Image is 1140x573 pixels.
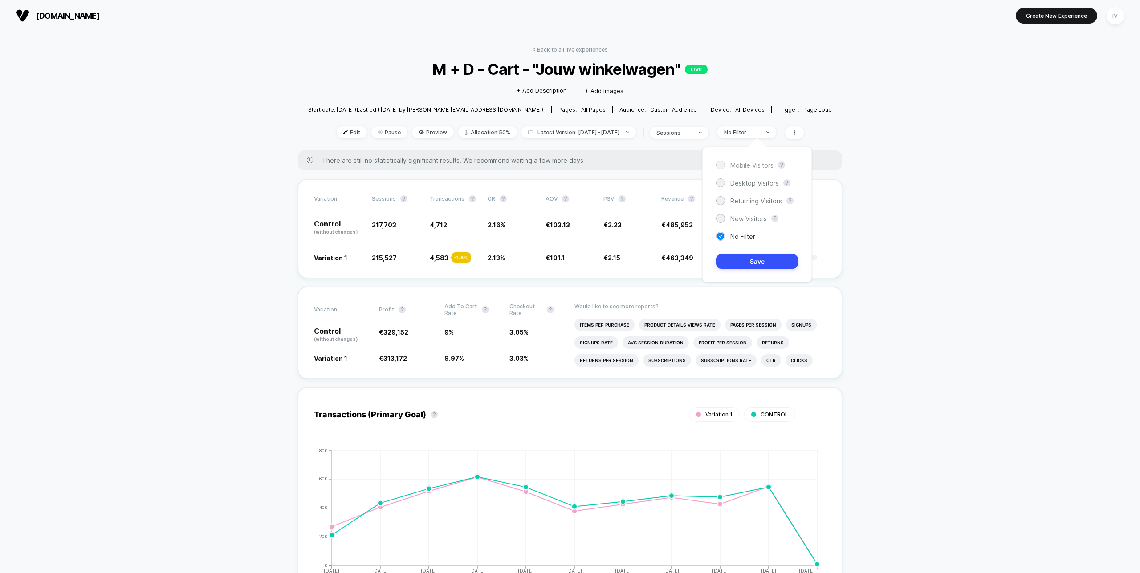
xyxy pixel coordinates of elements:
[452,252,471,263] div: - 1.8 %
[430,221,447,229] span: 4,712
[688,195,695,202] button: ?
[431,411,438,418] button: ?
[666,221,693,229] span: 485,952
[319,448,328,453] tspan: 800
[783,179,790,186] button: ?
[314,355,347,362] span: Variation 1
[650,106,697,113] span: Custom Audience
[509,303,542,316] span: Checkout Rate
[574,336,618,349] li: Signups Rate
[378,130,383,134] img: end
[757,336,789,349] li: Returns
[730,233,755,240] span: No Filter
[532,46,608,53] a: < Back to all live experiences
[314,195,363,202] span: Variation
[704,106,771,113] span: Device:
[16,9,29,22] img: Visually logo
[343,130,348,134] img: edit
[661,195,684,202] span: Revenue
[550,254,565,262] span: 101.1
[786,354,813,367] li: Clicks
[488,195,495,202] span: CR
[1016,8,1097,24] button: Create New Experience
[521,126,636,138] span: Latest Version: [DATE] - [DATE]
[308,106,543,113] span: Start date: [DATE] (Last edit [DATE] by [PERSON_NAME][EMAIL_ADDRESS][DOMAIN_NAME])
[371,126,407,138] span: Pause
[372,221,396,229] span: 217,703
[786,197,794,204] button: ?
[693,336,752,349] li: Profit Per Session
[314,336,358,342] span: (without changes)
[730,215,767,222] span: New Visitors
[705,411,733,418] span: Variation 1
[603,254,620,262] span: €
[458,126,517,138] span: Allocation: 50%
[666,254,693,262] span: 463,349
[626,131,629,133] img: end
[528,130,533,134] img: calendar
[399,306,406,313] button: ?
[661,254,693,262] span: €
[546,254,565,262] span: €
[581,106,606,113] span: all pages
[444,303,477,316] span: Add To Cart Rate
[778,106,832,113] div: Trigger:
[803,106,832,113] span: Page Load
[430,195,464,202] span: Transactions
[619,195,626,202] button: ?
[699,132,702,133] img: end
[488,254,505,262] span: 2.13 %
[766,131,769,133] img: end
[509,328,529,336] span: 3.05 %
[319,534,328,539] tspan: 200
[13,8,102,23] button: [DOMAIN_NAME]
[465,130,468,135] img: rebalance
[383,328,408,336] span: 329,152
[334,60,806,78] span: M + D - Cart - "Jouw winkelwagen"
[730,161,774,169] span: Mobile Visitors
[550,221,570,229] span: 103.13
[696,354,757,367] li: Subscriptions Rate
[383,355,407,362] span: 313,172
[36,11,100,20] span: [DOMAIN_NAME]
[640,126,650,139] span: |
[608,254,620,262] span: 2.15
[337,126,367,138] span: Edit
[546,195,558,202] span: AOV
[372,195,396,202] span: Sessions
[761,411,788,418] span: CONTROL
[730,179,779,187] span: Desktop Visitors
[314,303,363,316] span: Variation
[314,229,358,234] span: (without changes)
[412,126,454,138] span: Preview
[639,319,721,331] li: Product Details Views Rate
[778,161,785,169] button: ?
[379,355,407,362] span: €
[735,106,765,113] span: all devices
[574,354,639,367] li: Returns Per Session
[482,306,489,313] button: ?
[546,221,570,229] span: €
[656,129,692,136] div: sessions
[1107,7,1124,24] div: IV
[574,303,826,310] p: Would like to see more reports?
[319,505,328,510] tspan: 400
[444,328,454,336] span: 9 %
[1104,7,1127,25] button: IV
[574,319,635,331] li: Items Per Purchase
[379,328,408,336] span: €
[558,106,606,113] div: Pages:
[469,195,476,202] button: ?
[325,563,328,568] tspan: 0
[623,336,689,349] li: Avg Session Duration
[314,220,363,235] p: Control
[643,354,691,367] li: Subscriptions
[619,106,697,113] div: Audience:
[603,221,622,229] span: €
[724,129,760,136] div: No Filter
[509,355,529,362] span: 3.03 %
[319,476,328,481] tspan: 600
[322,157,824,164] span: There are still no statistically significant results. We recommend waiting a few more days
[444,355,464,362] span: 8.97 %
[661,221,693,229] span: €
